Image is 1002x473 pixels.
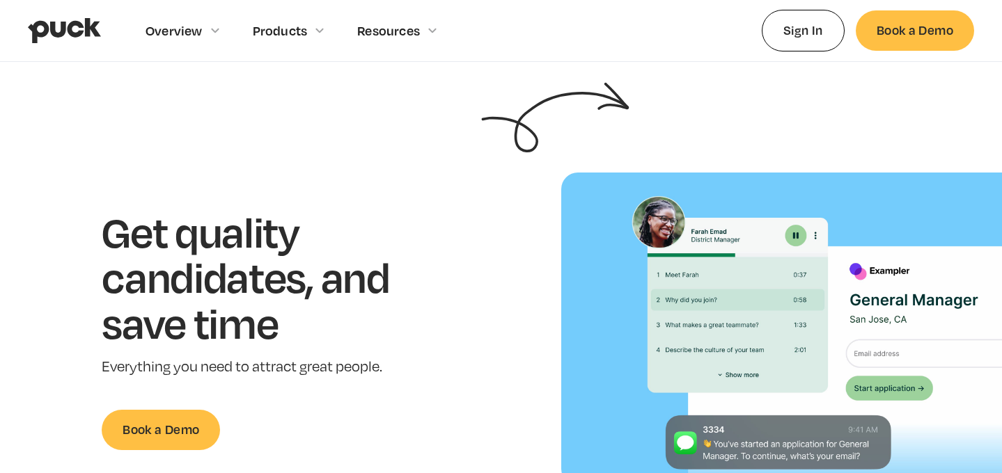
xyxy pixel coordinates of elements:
a: Sign In [762,10,845,51]
div: Resources [357,23,420,38]
div: Overview [146,23,203,38]
a: Book a Demo [856,10,974,50]
a: Book a Demo [102,410,220,449]
div: Products [253,23,308,38]
h1: Get quality candidates, and save time [102,209,432,346]
p: Everything you need to attract great people. [102,357,432,377]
